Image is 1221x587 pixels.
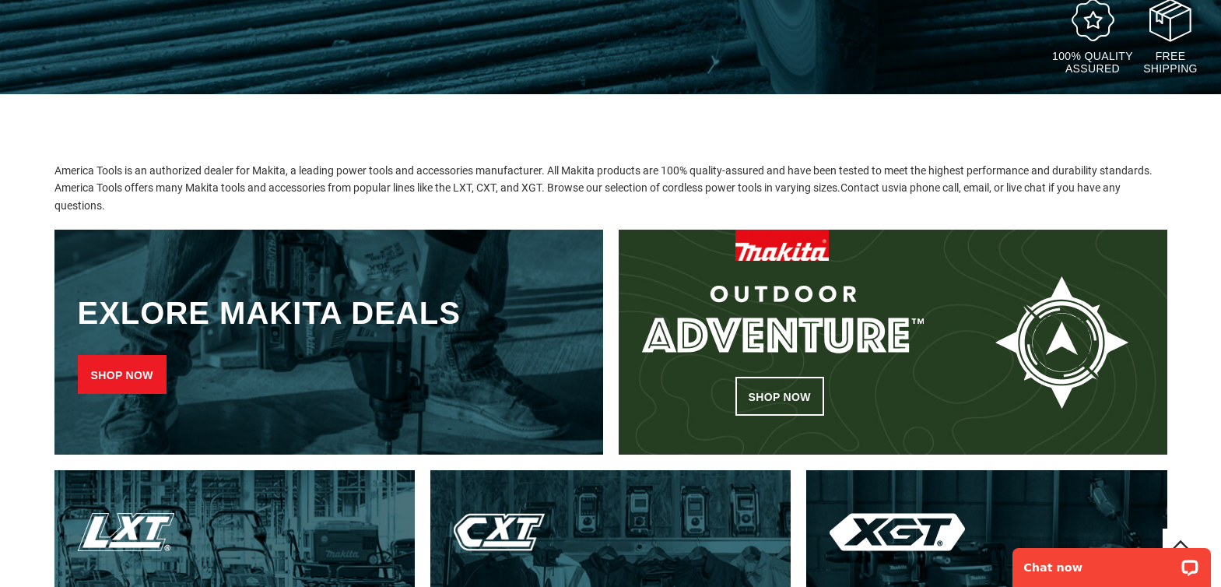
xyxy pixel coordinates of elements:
a: Contact us [840,181,893,194]
p: America Tools is an authorized dealer for Makita, a leading power tools and accessories manufactu... [43,162,1179,214]
img: CXT Tools Icon [454,513,560,551]
p: 100% quality assured [1050,50,1135,75]
iframe: LiveChat chat widget [1002,538,1221,587]
img: Outdoor Adventure icon [995,276,1128,409]
h3: Exlore makita deals [78,294,461,332]
a: Shop now [735,377,824,416]
img: Outdoor Adventure TM [642,280,924,353]
a: Shop now [78,355,167,394]
img: Makita logo [735,230,829,261]
img: LXT Tools Icon [78,513,174,551]
p: Free Shipping [1143,50,1198,75]
img: XGT Tools Icon [830,513,965,551]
